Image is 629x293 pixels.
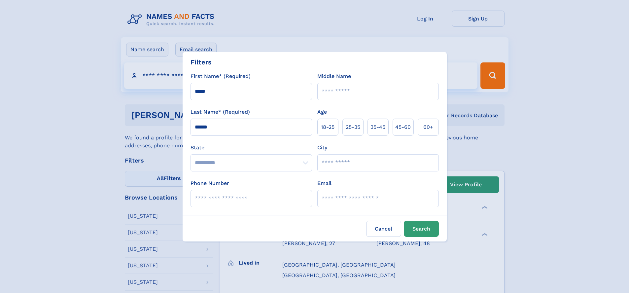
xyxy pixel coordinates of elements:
label: First Name* (Required) [191,72,251,80]
span: 35‑45 [370,123,385,131]
label: City [317,144,327,152]
label: State [191,144,312,152]
button: Search [404,221,439,237]
span: 18‑25 [321,123,334,131]
label: Cancel [366,221,401,237]
label: Phone Number [191,179,229,187]
label: Age [317,108,327,116]
div: Filters [191,57,212,67]
label: Last Name* (Required) [191,108,250,116]
span: 45‑60 [395,123,411,131]
span: 60+ [423,123,433,131]
label: Email [317,179,332,187]
span: 25‑35 [346,123,360,131]
label: Middle Name [317,72,351,80]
